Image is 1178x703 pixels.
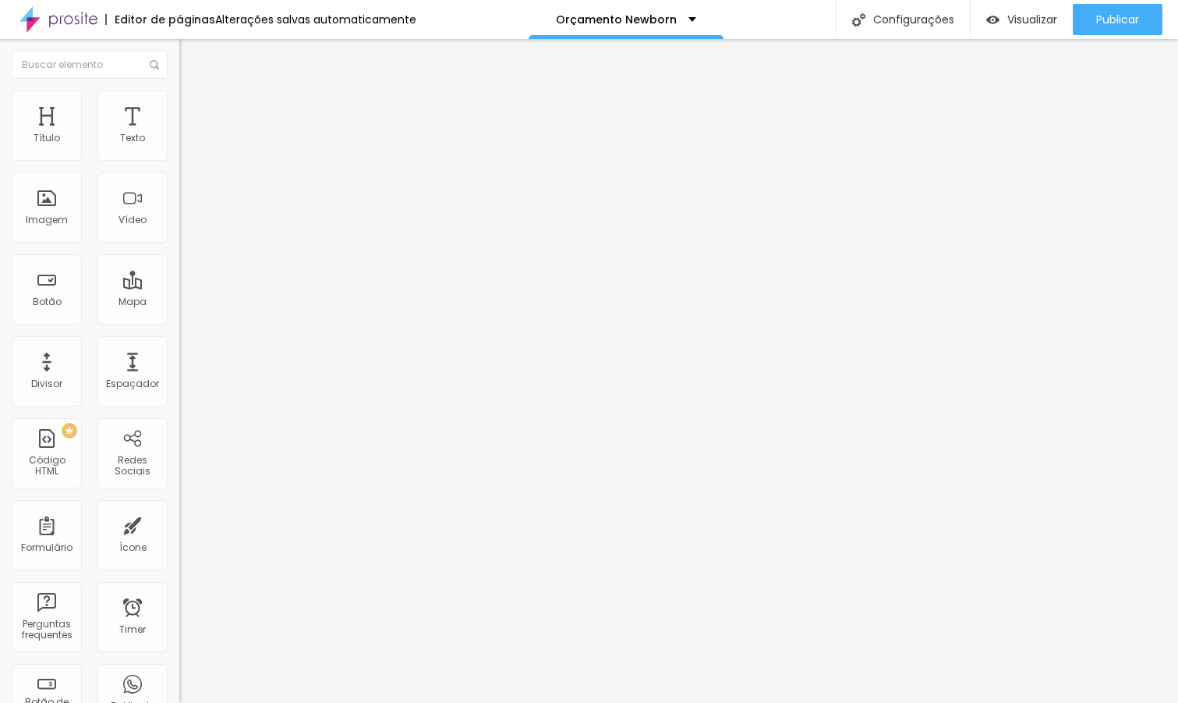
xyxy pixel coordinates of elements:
[16,619,77,641] div: Perguntas frequentes
[16,455,77,478] div: Código HTML
[119,624,146,635] div: Timer
[101,455,163,478] div: Redes Sociais
[26,215,68,225] div: Imagem
[150,60,159,69] img: Icone
[971,4,1073,35] button: Visualizar
[33,296,62,307] div: Botão
[1007,13,1057,26] span: Visualizar
[556,14,677,25] p: Orçamento Newborn
[120,133,145,144] div: Texto
[12,51,168,79] input: Buscar elemento
[31,378,62,389] div: Divisor
[119,296,147,307] div: Mapa
[986,13,999,27] img: view-1.svg
[215,14,416,25] div: Alterações salvas automaticamente
[105,14,215,25] div: Editor de páginas
[21,542,73,553] div: Formulário
[34,133,60,144] div: Título
[852,13,865,27] img: Icone
[106,378,159,389] div: Espaçador
[1073,4,1162,35] button: Publicar
[179,39,1178,703] iframe: Editor
[119,215,147,225] div: Vídeo
[1096,13,1139,26] span: Publicar
[119,542,147,553] div: Ícone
